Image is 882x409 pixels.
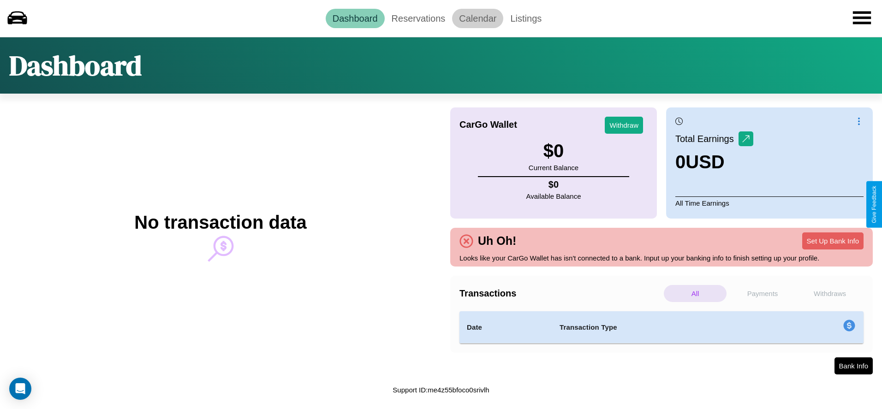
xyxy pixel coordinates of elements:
h4: $ 0 [526,179,581,190]
a: Listings [503,9,548,28]
p: Available Balance [526,190,581,202]
a: Reservations [385,9,453,28]
h4: Uh Oh! [473,234,521,248]
p: Withdraws [799,285,861,302]
button: Bank Info [834,357,873,374]
h4: Transaction Type [560,322,768,333]
h3: 0 USD [675,152,753,172]
div: Give Feedback [871,186,877,223]
p: Looks like your CarGo Wallet has isn't connected to a bank. Input up your banking info to finish ... [459,252,864,264]
div: Open Intercom Messenger [9,378,31,400]
h1: Dashboard [9,47,142,84]
p: Current Balance [529,161,578,174]
h4: CarGo Wallet [459,119,517,130]
p: Payments [731,285,794,302]
p: All [664,285,727,302]
a: Calendar [452,9,503,28]
table: simple table [459,311,864,344]
button: Withdraw [605,117,643,134]
p: Support ID: me4z55bfoco0srivlh [393,384,489,396]
p: All Time Earnings [675,196,864,209]
a: Dashboard [326,9,385,28]
h4: Date [467,322,545,333]
p: Total Earnings [675,130,739,147]
h2: No transaction data [134,212,306,233]
button: Set Up Bank Info [802,232,864,249]
h4: Transactions [459,288,661,299]
h3: $ 0 [529,141,578,161]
